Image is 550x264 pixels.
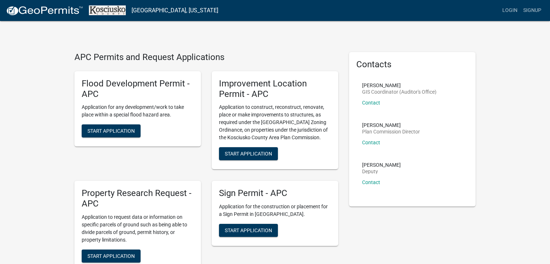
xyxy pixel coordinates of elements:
h4: APC Permits and Request Applications [74,52,338,63]
p: Plan Commission Director [362,129,420,134]
p: Application for any development/work to take place within a special flood hazard area. [82,103,194,119]
h5: Flood Development Permit - APC [82,78,194,99]
button: Start Application [219,147,278,160]
h5: Improvement Location Permit - APC [219,78,331,99]
p: [PERSON_NAME] [362,162,401,167]
a: Contact [362,100,380,106]
p: Deputy [362,169,401,174]
p: [PERSON_NAME] [362,123,420,128]
a: Contact [362,140,380,145]
span: Start Application [225,227,272,233]
h5: Sign Permit - APC [219,188,331,199]
span: Start Application [225,151,272,157]
a: Login [499,4,520,17]
button: Start Application [82,124,141,137]
img: Kosciusko County, Indiana [89,5,126,15]
p: Application to construct, reconstruct, renovate, place or make improvements to structures, as req... [219,103,331,141]
a: Signup [520,4,544,17]
p: [PERSON_NAME] [362,83,437,88]
h5: Contacts [356,59,468,70]
a: Contact [362,179,380,185]
p: Application to request data or information on specific parcels of ground such as being able to di... [82,213,194,244]
p: Application for the construction or placement for a Sign Permit in [GEOGRAPHIC_DATA]. [219,203,331,218]
h5: Property Research Request - APC [82,188,194,209]
a: [GEOGRAPHIC_DATA], [US_STATE] [132,4,218,17]
span: Start Application [87,253,135,259]
button: Start Application [82,250,141,263]
p: GIS Coordinator (Auditor's Office) [362,89,437,94]
span: Start Application [87,128,135,134]
button: Start Application [219,224,278,237]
